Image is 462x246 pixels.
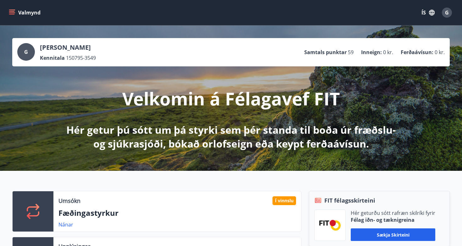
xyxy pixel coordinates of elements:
span: 0 kr. [383,49,393,56]
span: 150795-3549 [66,54,96,61]
a: Nánar [58,221,73,228]
button: ÍS [418,7,438,18]
p: Velkomin á Félagavef FIT [122,87,340,110]
button: G [439,5,454,20]
p: Kennitala [40,54,65,61]
div: Í vinnslu [272,196,296,205]
img: FPQVkF9lTnNbbaRSFyT17YYeljoOGk5m51IhT0bO.png [319,220,341,230]
p: Hér geturðu sótt rafræn skilríki fyrir [351,210,435,216]
p: Fæðingastyrkur [58,208,296,218]
span: 0 kr. [435,49,445,56]
p: Umsókn [58,197,80,205]
p: Félag iðn- og tæknigreina [351,216,435,223]
p: [PERSON_NAME] [40,43,96,52]
span: G [24,48,28,55]
p: Samtals punktar [304,49,347,56]
span: 59 [348,49,354,56]
button: menu [8,7,43,18]
p: Inneign : [361,49,382,56]
button: Sækja skírteini [351,228,435,241]
span: G [445,9,449,16]
p: Ferðaávísun : [401,49,433,56]
span: FIT félagsskírteini [324,196,375,204]
p: Hér getur þú sótt um þá styrki sem þér standa til boða úr fræðslu- og sjúkrasjóði, bókað orlofsei... [65,123,397,151]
